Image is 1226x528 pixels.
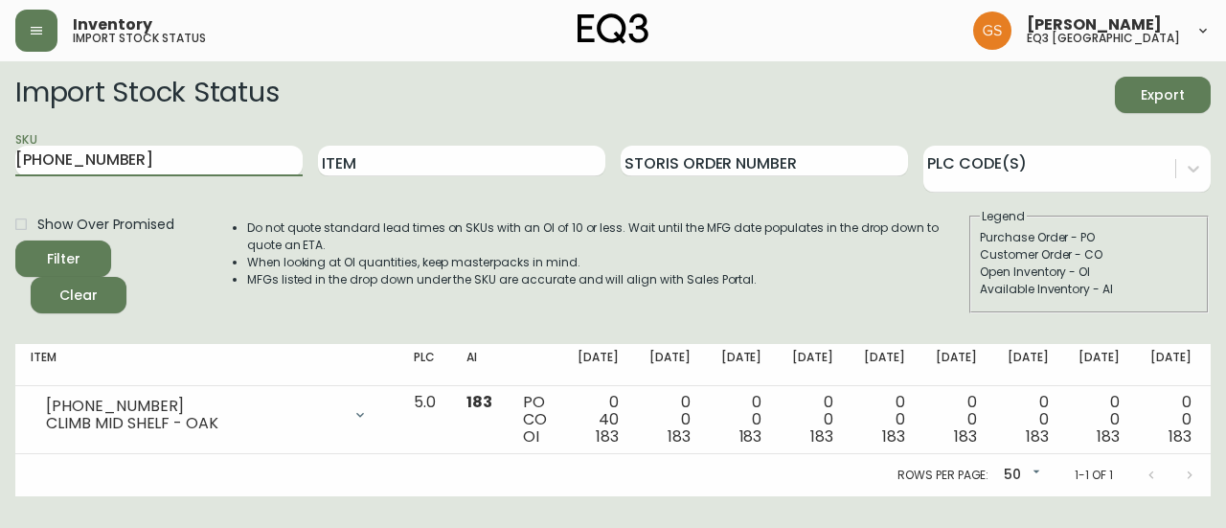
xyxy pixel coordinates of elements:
span: 183 [668,425,691,448]
th: [DATE] [1063,344,1135,386]
div: Filter [47,247,80,271]
th: [DATE] [634,344,706,386]
img: 6b403d9c54a9a0c30f681d41f5fc2571 [973,11,1011,50]
div: 0 0 [721,394,762,446]
button: Export [1115,77,1211,113]
li: Do not quote standard lead times on SKUs with an OI of 10 or less. Wait until the MFG date popula... [247,219,967,254]
span: Inventory [73,17,152,33]
div: 0 0 [792,394,833,446]
span: Export [1130,83,1195,107]
div: 0 0 [936,394,977,446]
span: 183 [810,425,833,448]
th: [DATE] [849,344,920,386]
div: 0 0 [649,394,691,446]
div: 50 [996,460,1044,492]
span: 183 [1097,425,1120,448]
span: 183 [466,391,492,413]
th: AI [451,344,508,386]
div: Available Inventory - AI [980,281,1198,298]
div: CLIMB MID SHELF - OAK [46,415,341,432]
th: [DATE] [706,344,778,386]
th: Item [15,344,398,386]
th: [DATE] [1135,344,1207,386]
th: PLC [398,344,451,386]
img: logo [578,13,648,44]
span: 183 [954,425,977,448]
div: 0 40 [578,394,619,446]
th: [DATE] [920,344,992,386]
span: Show Over Promised [37,215,174,235]
div: Purchase Order - PO [980,229,1198,246]
span: 183 [739,425,762,448]
button: Clear [31,277,126,313]
div: Open Inventory - OI [980,264,1198,281]
div: PO CO [523,394,547,446]
div: 0 0 [1008,394,1049,446]
th: [DATE] [562,344,634,386]
span: 183 [596,425,619,448]
th: [DATE] [992,344,1064,386]
div: 0 0 [1078,394,1120,446]
div: 0 0 [864,394,905,446]
h5: eq3 [GEOGRAPHIC_DATA] [1027,33,1180,44]
div: Customer Order - CO [980,246,1198,264]
span: 183 [1169,425,1192,448]
span: 183 [882,425,905,448]
p: 1-1 of 1 [1075,467,1113,484]
span: 183 [1026,425,1049,448]
div: [PHONE_NUMBER]CLIMB MID SHELF - OAK [31,394,383,436]
th: [DATE] [777,344,849,386]
h5: import stock status [73,33,206,44]
h2: Import Stock Status [15,77,279,113]
button: Filter [15,241,111,277]
span: OI [523,425,539,448]
span: [PERSON_NAME] [1027,17,1162,33]
div: 0 0 [1150,394,1192,446]
td: 5.0 [398,386,451,454]
p: Rows per page: [897,467,988,484]
div: [PHONE_NUMBER] [46,398,341,415]
li: When looking at OI quantities, keep masterpacks in mind. [247,254,967,271]
legend: Legend [980,208,1027,225]
li: MFGs listed in the drop down under the SKU are accurate and will align with Sales Portal. [247,271,967,288]
span: Clear [46,284,111,308]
